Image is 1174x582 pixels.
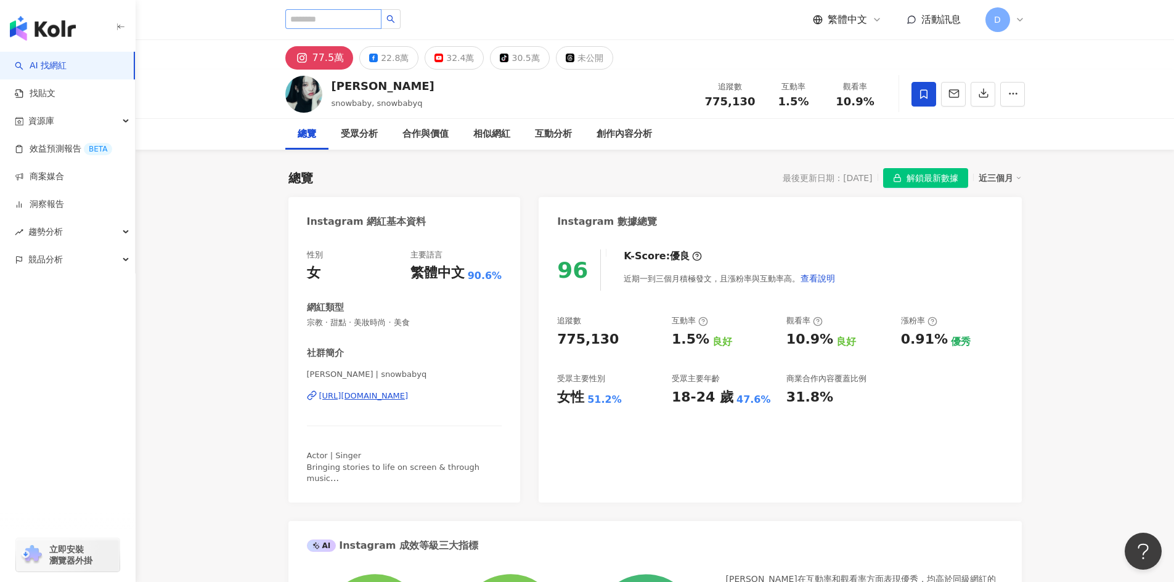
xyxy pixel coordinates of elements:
[786,330,833,349] div: 10.9%
[557,388,584,407] div: 女性
[705,95,756,108] span: 775,130
[446,49,474,67] div: 32.4萬
[473,127,510,142] div: 相似網紅
[285,46,354,70] button: 77.5萬
[836,95,874,108] span: 10.9%
[557,257,588,283] div: 96
[15,60,67,72] a: searchAI 找網紅
[16,538,120,572] a: chrome extension立即安裝 瀏覽器外掛
[672,373,720,384] div: 受眾主要年齡
[786,373,866,384] div: 商業合作內容覆蓋比例
[577,49,603,67] div: 未公開
[15,171,64,183] a: 商案媒合
[490,46,549,70] button: 30.5萬
[359,46,418,70] button: 22.8萬
[307,317,502,328] span: 宗教 · 甜點 · 美妝時尚 · 美食
[535,127,572,142] div: 互動分析
[778,95,809,108] span: 1.5%
[672,315,708,326] div: 互動率
[15,228,23,236] span: rise
[512,49,539,67] div: 30.5萬
[556,46,613,70] button: 未公開
[285,76,322,113] img: KOL Avatar
[307,249,323,261] div: 性別
[410,249,442,261] div: 主要語言
[901,315,937,326] div: 漲粉率
[624,249,702,263] div: K-Score :
[307,451,479,505] span: Actor | Singer Bringing stories to life on screen & through music For business inquiries: [EMAIL_...
[557,330,619,349] div: 775,130
[557,315,581,326] div: 追蹤數
[670,249,690,263] div: 優良
[832,81,879,93] div: 觀看率
[979,170,1022,186] div: 近三個月
[801,273,835,283] span: 查看說明
[783,173,872,183] div: 最後更新日期：[DATE]
[786,388,833,407] div: 31.8%
[307,215,426,228] div: Instagram 網紅基本資料
[712,335,732,349] div: 良好
[786,315,823,326] div: 觀看率
[20,545,44,565] img: chrome extension
[410,264,465,283] div: 繁體中文
[800,266,836,291] button: 查看說明
[307,540,336,552] div: AI
[312,49,344,67] div: 77.5萬
[386,15,395,23] span: search
[994,13,1001,26] span: D
[15,87,55,100] a: 找貼文
[49,544,92,566] span: 立即安裝 瀏覽器外掛
[1125,533,1162,570] iframe: Help Scout Beacon - Open
[425,46,484,70] button: 32.4萬
[332,99,423,108] span: snowbaby, snowbabyq
[307,390,502,402] a: [URL][DOMAIN_NAME]
[951,335,971,349] div: 優秀
[307,264,320,283] div: 女
[557,215,657,228] div: Instagram 數據總覽
[883,168,968,188] button: 解鎖最新數據
[307,369,502,380] span: [PERSON_NAME] | snowbabyq
[587,393,622,406] div: 51.2%
[624,266,836,291] div: 近期一到三個月積極發文，且漲粉率與互動率高。
[381,49,409,67] div: 22.8萬
[770,81,817,93] div: 互動率
[288,169,313,187] div: 總覽
[28,107,54,135] span: 資源庫
[28,218,63,246] span: 趨勢分析
[468,269,502,283] span: 90.6%
[332,78,434,94] div: [PERSON_NAME]
[307,539,478,552] div: Instagram 成效等級三大指標
[736,393,771,406] div: 47.6%
[907,169,958,188] span: 解鎖最新數據
[705,81,756,93] div: 追蹤數
[836,335,856,349] div: 良好
[319,390,409,402] div: [URL][DOMAIN_NAME]
[15,198,64,211] a: 洞察報告
[298,127,316,142] div: 總覽
[15,143,112,155] a: 效益預測報告BETA
[10,16,76,41] img: logo
[28,246,63,273] span: 競品分析
[402,127,449,142] div: 合作與價值
[597,127,652,142] div: 創作內容分析
[672,388,733,407] div: 18-24 歲
[341,127,378,142] div: 受眾分析
[901,330,948,349] div: 0.91%
[307,301,344,314] div: 網紅類型
[672,330,709,349] div: 1.5%
[828,13,867,26] span: 繁體中文
[557,373,605,384] div: 受眾主要性別
[921,14,961,25] span: 活動訊息
[307,347,344,360] div: 社群簡介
